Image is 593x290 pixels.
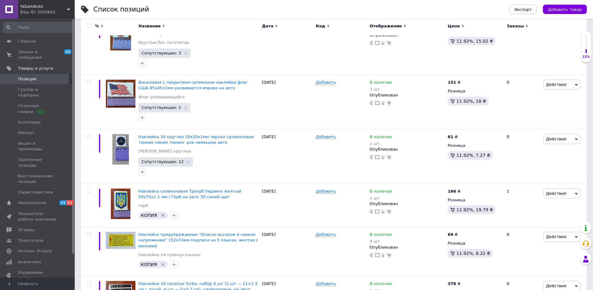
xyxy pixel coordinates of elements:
[139,232,258,248] a: Наклейка предупреждение "Опасно высокое и низкое напряжение" 152х74мм Надписи на 5 языках, желтая...
[456,99,486,104] span: 11.92%, 18 ₴
[139,189,241,199] a: Наклейка силиконовая Тризуб Украина желтый 50х70х1.1 мм | Герб на авто 3D синий щит
[369,201,445,207] div: Опубликован
[160,213,165,218] svg: Удалить метку
[18,157,58,168] span: Удаленные позиции
[448,189,460,194] div: ₴
[139,23,161,29] span: Название
[507,23,524,29] span: Заказы
[93,6,149,13] div: Список позиций
[139,80,248,90] span: Виниловая с покрытием силиконом наклейка флаг США 85х45х1мм развивается вправо на авто
[139,148,191,154] a: [PERSON_NAME] круглые
[59,200,66,205] span: 21
[139,252,200,258] a: Наклейки п4 прямоугольные
[139,203,148,208] a: герб
[18,66,53,71] span: Товары и услуги
[18,270,58,281] span: Управление сайтом
[448,143,501,148] div: Розница
[448,80,460,85] div: ₴
[503,75,542,129] div: 0
[448,134,458,140] div: ₴
[316,80,336,85] span: Добавить
[18,227,35,233] span: Отзывы
[261,75,314,129] div: [DATE]
[160,262,165,267] svg: Удалить метку
[369,281,392,288] span: В наличии
[18,200,46,206] span: Уведомления
[112,134,129,165] img: Наклейка 3d круглая 20х20х1мм черная силиконовая тонкие линии тюнинг для немецких авто
[546,137,566,141] span: Действия
[369,239,392,244] div: 9 шт.
[456,39,493,44] span: 11.92%, 15.02 ₴
[18,173,58,185] span: Восстановление позиций
[18,259,41,265] span: Аналитика
[514,7,532,12] span: Экспорт
[503,129,542,184] div: 0
[316,281,336,286] span: Добавить
[546,234,566,239] span: Действия
[503,227,542,276] div: 0
[369,245,445,250] div: Опубликован
[18,87,58,98] span: Группы и подборки
[448,134,453,139] b: 61
[369,87,392,91] div: 3 шт.
[448,189,456,194] b: 166
[142,160,184,164] span: Сопутствующих: 12
[369,232,392,239] span: В наличии
[503,184,542,227] div: 1
[261,227,314,276] div: [DATE]
[369,141,392,146] div: 1 шт.
[456,251,490,256] span: 11.92%, 8.22 ₴
[369,189,392,195] span: В наличии
[106,232,135,249] img: Наклейка предупреждение "Опасно высокое и низкое напряжение" 152х74мм Надписи на 5 языках, желтая...
[262,23,274,29] span: Дата
[142,105,181,110] span: Сопутствующих: 1
[18,119,41,125] span: Категории
[141,213,157,218] span: КОПИЯ
[18,211,58,222] span: Показатели работы компании
[546,191,566,196] span: Действия
[66,200,73,205] span: 21
[18,130,34,136] span: Импорт
[369,92,445,98] div: Опубликован
[316,23,325,29] span: Код
[448,241,501,246] div: Розница
[448,80,456,85] b: 151
[456,207,493,212] span: 11.92%, 19.79 ₴
[448,281,460,287] div: ₴
[95,23,99,29] span: %
[448,88,501,94] div: Розница
[142,51,181,55] span: Сопутствующих: 3
[261,15,314,75] div: [DATE]
[18,76,36,82] span: Позиции
[448,23,460,29] span: Цена
[18,189,53,195] span: Характеристики
[261,129,314,184] div: [DATE]
[546,283,566,288] span: Действия
[139,94,185,100] a: Флаг развивающийся
[448,197,501,203] div: Розница
[20,9,75,15] div: Ваш ID: 2550642
[18,248,52,254] span: Каталог ProSale
[64,49,72,54] span: 13
[369,80,392,87] span: В наличии
[543,5,587,14] button: Добавить товар
[369,134,392,141] span: В наличии
[18,141,58,152] span: Акции и промокоды
[18,103,58,114] span: Сезонные скидки
[581,55,591,59] div: 13%
[18,238,44,243] span: Покупатели
[448,281,456,286] b: 376
[111,189,130,219] img: Наклейка силиконовая Тризуб Украина желтый 50х70х1.1 мм | Герб на авто 3D синий щит
[18,49,58,60] span: Заказы и сообщения
[316,134,336,139] span: Добавить
[141,262,157,267] span: КОПИЯ
[139,20,251,36] a: Наклейка 3d круглая 40х40х1мм красная светоотражающая силиконовая масса на пленке на авто катафот
[20,4,67,9] span: YaSamAuto
[369,147,445,152] div: Опубликован
[316,232,336,237] span: Добавить
[509,5,537,14] button: Экспорт
[139,134,254,145] a: Наклейка 3d круглая 20х20х1мм черная силиконовая тонкие линии тюнинг для немецких авто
